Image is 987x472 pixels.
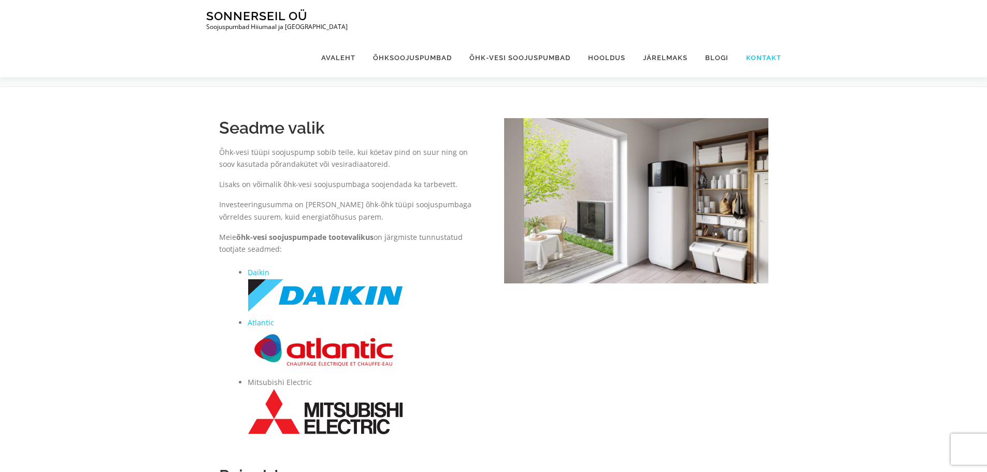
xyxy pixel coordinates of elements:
[236,232,374,242] strong: õhk-vesi soojuspumpade tootevalikus
[206,23,348,31] p: Soojuspumbad Hiiumaal ja [GEOGRAPHIC_DATA]
[504,118,768,283] img: Daikin-Altherma-heat-pump-Image-Dailkin
[206,9,307,23] a: Sonnerseil OÜ
[364,38,461,77] a: Õhksoojuspumbad
[248,376,483,435] li: Mitsubishi Electric
[312,38,364,77] a: Avaleht
[579,38,634,77] a: Hooldus
[737,38,781,77] a: Kontakt
[219,118,483,138] h2: Seadme valik
[219,146,483,171] p: Õhk-vesi tüüpi soojuspump sobib teile, kui köetav pind on suur ning on soov kasutada põrandakütet...
[248,318,274,327] a: Atlantic
[219,178,483,191] p: Lisaks on võimalik õhk-vesi soojuspumbaga soojendada ka tarbevett.
[219,198,483,223] p: Investeeringusumma on [PERSON_NAME] õhk-õhk tüüpi soojuspumbaga võrreldes suurem, kuid energiatõh...
[248,267,269,277] a: Daikin
[219,231,483,256] p: Meie on järgmiste tunnustatud tootjate seadmed:
[696,38,737,77] a: Blogi
[634,38,696,77] a: Järelmaks
[461,38,579,77] a: Õhk-vesi soojuspumbad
